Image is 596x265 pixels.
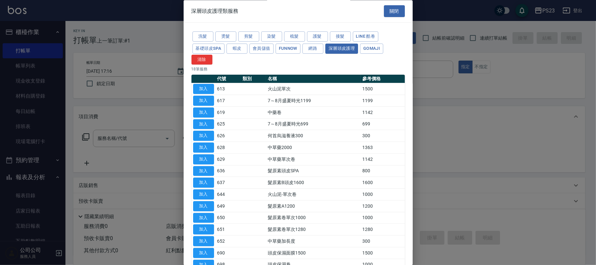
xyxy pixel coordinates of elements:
button: 燙髮 [215,32,236,42]
button: 加入 [193,190,214,200]
td: 1142 [361,154,405,165]
button: 加入 [193,131,214,141]
td: 髮原素卷單次1280 [266,224,361,236]
td: 1500 [361,247,405,259]
th: 參考價格 [361,75,405,84]
td: 火山泥-單次卷 [266,189,361,200]
th: 名稱 [266,75,361,84]
td: 644 [216,189,241,200]
td: 652 [216,236,241,247]
td: 613 [216,83,241,95]
td: 619 [216,107,241,119]
button: FUNNOW [276,44,300,54]
td: 中草藥2000 [266,142,361,154]
button: 蝦皮 [226,44,247,54]
button: 加入 [193,213,214,223]
td: 中藥卷 [266,107,361,119]
button: 加入 [193,143,214,153]
th: 代號 [216,75,241,84]
button: 護髮 [307,32,328,42]
td: 1500 [361,83,405,95]
button: 加入 [193,96,214,106]
td: 651 [216,224,241,236]
button: 會員儲值 [249,44,274,54]
button: 加入 [193,119,214,129]
td: 1142 [361,107,405,119]
td: 7～8月盛夏時光1199 [266,95,361,107]
button: 加入 [193,84,214,94]
td: 690 [216,247,241,259]
td: 1280 [361,224,405,236]
button: 關閉 [384,5,405,17]
button: 加入 [193,201,214,211]
td: 髮原素A1200 [266,200,361,212]
td: 1363 [361,142,405,154]
td: 699 [361,119,405,130]
button: 染髮 [261,32,282,42]
button: 加入 [193,225,214,235]
td: 1600 [361,177,405,189]
button: 加入 [193,237,214,247]
td: 649 [216,200,241,212]
td: 中草藥單次卷 [266,154,361,165]
td: 火山泥單次 [266,83,361,95]
td: 800 [361,165,405,177]
td: 中草藥加長度 [266,236,361,247]
button: 加入 [193,178,214,188]
td: 628 [216,142,241,154]
td: 髮原素卷單次1000 [266,212,361,224]
td: 650 [216,212,241,224]
button: 梳髮 [284,32,305,42]
th: 類別 [241,75,266,84]
td: 625 [216,119,241,130]
p: 18 筆服務 [191,66,405,72]
button: 深層頭皮護理 [325,44,358,54]
td: 7～8月盛夏時光699 [266,119,361,130]
td: 髮原素B頭皮1600 [266,177,361,189]
td: 617 [216,95,241,107]
td: 1000 [361,189,405,200]
td: 1200 [361,200,405,212]
button: LINE 酷卷 [353,32,379,42]
button: 清除 [191,55,212,65]
button: 加入 [193,248,214,258]
td: 1000 [361,212,405,224]
td: 頭皮保濕面膜1500 [266,247,361,259]
td: 626 [216,130,241,142]
td: 300 [361,236,405,247]
button: Gomaji [360,44,383,54]
button: 洗髮 [192,32,213,42]
button: 加入 [193,154,214,164]
button: 加入 [193,107,214,118]
span: 深層頭皮護理類服務 [191,8,239,14]
td: 1199 [361,95,405,107]
td: 637 [216,177,241,189]
td: 636 [216,165,241,177]
td: 髮原素頭皮SPA [266,165,361,177]
td: 何首烏滋養液300 [266,130,361,142]
button: 接髮 [330,32,351,42]
button: 加入 [193,166,214,176]
td: 300 [361,130,405,142]
button: 網路 [302,44,323,54]
td: 629 [216,154,241,165]
button: 剪髮 [238,32,259,42]
button: 基礎頭皮SPA [192,44,225,54]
